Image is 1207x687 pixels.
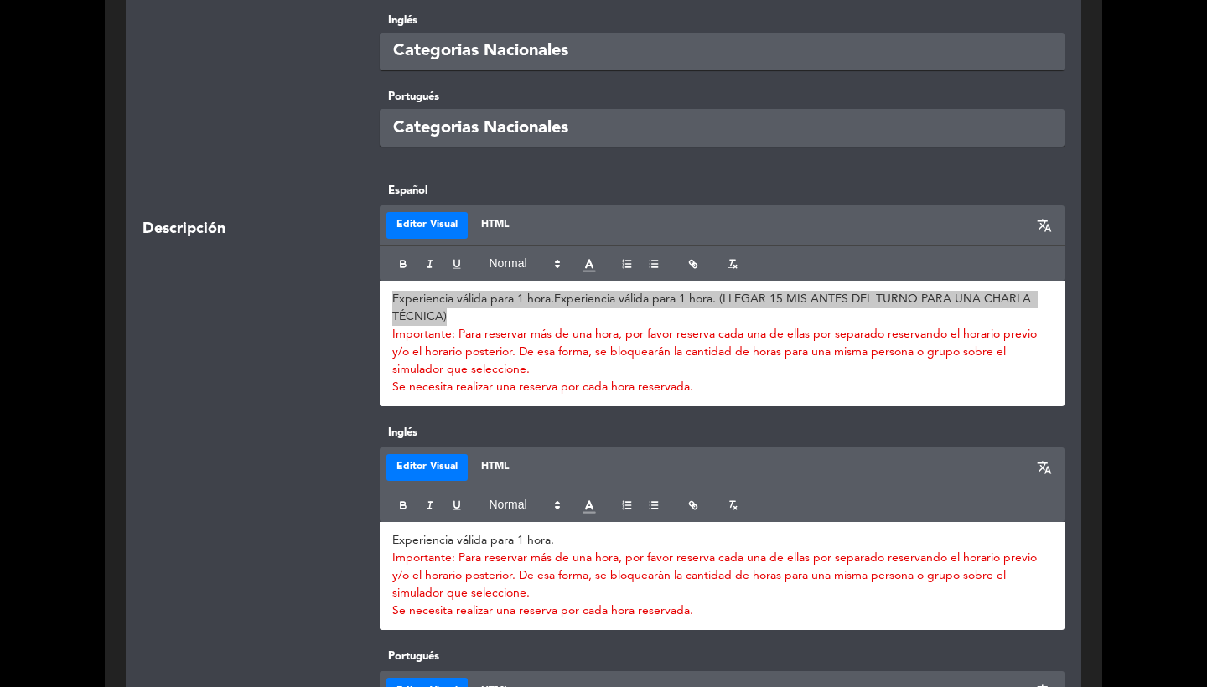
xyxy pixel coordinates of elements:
[380,648,1065,665] label: Portugués
[1031,212,1058,239] button: translate
[471,212,519,239] button: HTML
[471,454,519,481] button: HTML
[380,33,1065,70] input: Escriba título aquí
[1037,218,1052,233] span: translate
[380,12,1065,29] label: Inglés
[1037,460,1052,475] span: translate
[1031,454,1058,481] button: translate
[392,552,1040,599] span: Importante: Para reservar más de una hora, por favor reserva cada una de ellas por separado reser...
[392,605,693,617] span: Se necesita realizar una reserva por cada hora reservada.
[392,328,1040,375] span: Importante: Para reservar más de una hora, por favor reserva cada una de ellas por separado reser...
[392,293,1034,323] span: Experiencia válida para 1 hora. (LLEGAR 15 MIS ANTES DEL TURNO PARA UNA CHARLA TÉCNICA)
[392,291,1053,326] p: Experiencia válida para 1 hora.
[380,182,1065,199] label: Español
[380,109,1065,147] input: Escriba título aquí
[380,88,1065,106] label: Portugués
[142,217,225,241] span: Descripción
[380,424,1065,442] label: Inglés
[386,212,468,239] button: Editor Visual
[386,454,468,481] button: Editor Visual
[392,381,693,393] span: Se necesita realizar una reserva por cada hora reservada.
[392,532,1053,550] p: Experiencia válida para 1 hora.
